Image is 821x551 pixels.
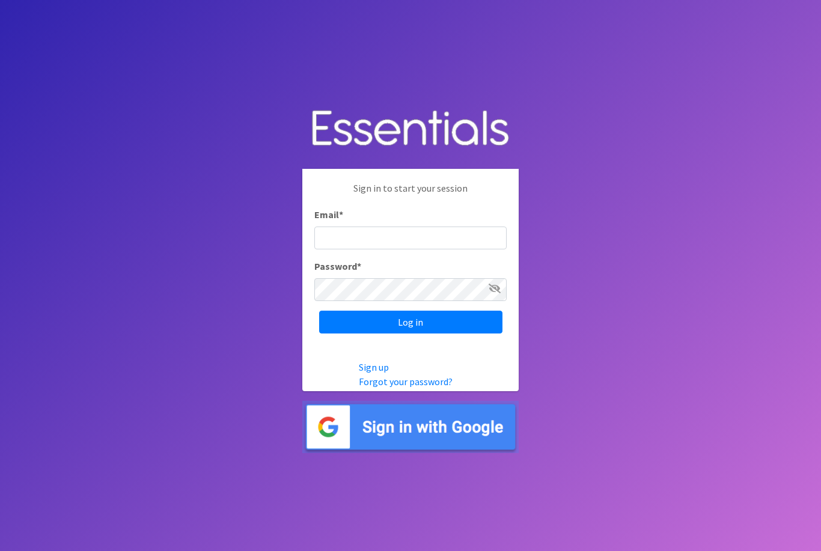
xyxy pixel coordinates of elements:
img: Human Essentials [302,98,519,160]
input: Log in [319,311,502,333]
abbr: required [339,209,343,221]
label: Password [314,259,361,273]
abbr: required [357,260,361,272]
a: Forgot your password? [359,376,453,388]
img: Sign in with Google [302,401,519,453]
a: Sign up [359,361,389,373]
p: Sign in to start your session [314,181,507,207]
label: Email [314,207,343,222]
